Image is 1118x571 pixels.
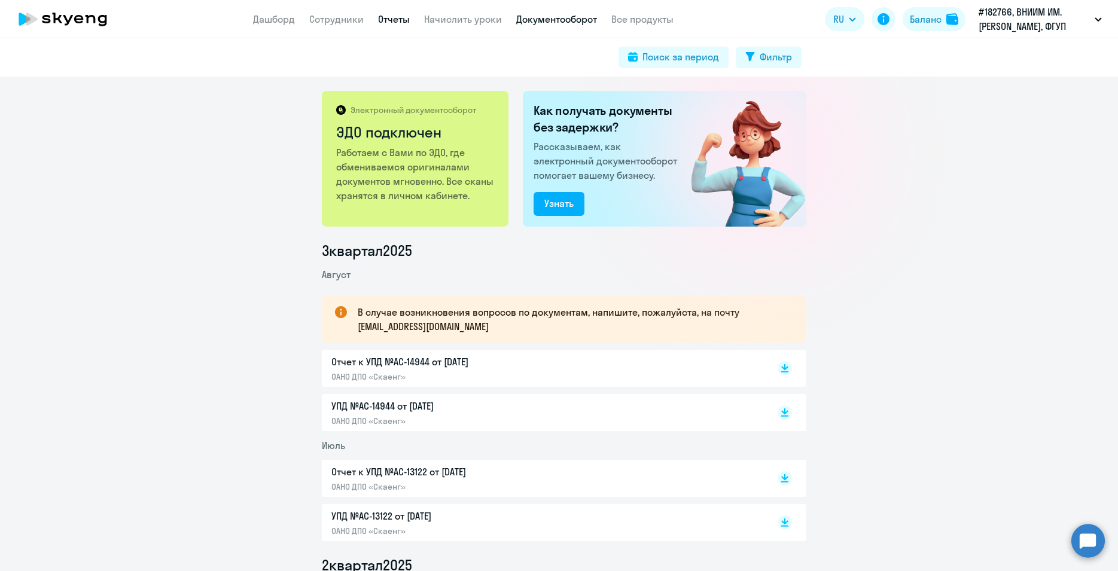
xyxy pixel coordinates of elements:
button: Балансbalance [903,7,965,31]
div: Баланс [910,12,942,26]
h2: ЭДО подключен [336,123,496,142]
button: Узнать [534,192,584,216]
a: Документооборот [516,13,597,25]
a: Дашборд [253,13,295,25]
li: 3 квартал 2025 [322,241,806,260]
span: Июль [322,439,345,451]
a: Отчет к УПД №AC-13122 от [DATE]ОАНО ДПО «Скаенг» [331,465,753,492]
a: Отчет к УПД №AC-14944 от [DATE]ОАНО ДПО «Скаенг» [331,355,753,382]
p: ОАНО ДПО «Скаенг» [331,526,583,536]
button: Поиск за период [619,47,729,68]
img: balance [946,13,958,25]
p: #182766, ВНИИМ ИМ.[PERSON_NAME], ФГУП [979,5,1090,33]
img: connected [672,91,806,227]
button: #182766, ВНИИМ ИМ.[PERSON_NAME], ФГУП [973,5,1108,33]
p: ОАНО ДПО «Скаенг» [331,481,583,492]
span: Август [322,268,351,280]
div: Поиск за период [642,50,719,64]
p: В случае возникновения вопросов по документам, напишите, пожалуйста, на почту [EMAIL_ADDRESS][DOM... [358,305,785,334]
p: ОАНО ДПО «Скаенг» [331,416,583,426]
p: Отчет к УПД №AC-14944 от [DATE] [331,355,583,369]
button: Фильтр [736,47,802,68]
a: Отчеты [378,13,410,25]
p: Электронный документооборот [351,105,476,115]
a: Начислить уроки [424,13,502,25]
a: УПД №AC-14944 от [DATE]ОАНО ДПО «Скаенг» [331,399,753,426]
a: Все продукты [611,13,674,25]
a: УПД №AC-13122 от [DATE]ОАНО ДПО «Скаенг» [331,509,753,536]
button: RU [825,7,864,31]
p: Рассказываем, как электронный документооборот помогает вашему бизнесу. [534,139,682,182]
p: ОАНО ДПО «Скаенг» [331,371,583,382]
a: Сотрудники [309,13,364,25]
h2: Как получать документы без задержки? [534,102,682,136]
p: УПД №AC-14944 от [DATE] [331,399,583,413]
p: Отчет к УПД №AC-13122 от [DATE] [331,465,583,479]
p: УПД №AC-13122 от [DATE] [331,509,583,523]
div: Фильтр [760,50,792,64]
div: Узнать [544,196,574,210]
p: Работаем с Вами по ЭДО, где обмениваемся оригиналами документов мгновенно. Все сканы хранятся в л... [336,145,496,203]
span: RU [833,12,844,26]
